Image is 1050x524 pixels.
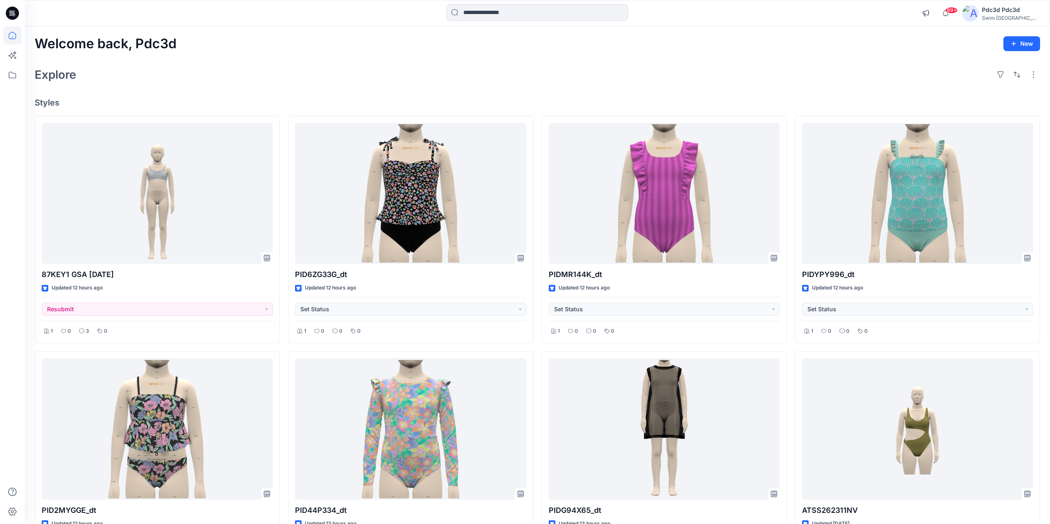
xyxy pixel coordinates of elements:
p: 0 [339,327,342,336]
p: 0 [611,327,614,336]
a: PID6ZG33G_dt [295,123,526,264]
p: 1 [811,327,813,336]
div: Pdc3d Pdc3d [982,5,1040,15]
p: PID6ZG33G_dt [295,269,526,280]
p: 3 [86,327,89,336]
a: ATSS262311NV [802,358,1033,500]
p: Updated 12 hours ago [812,284,863,292]
p: PIDMR144K_dt [549,269,780,280]
a: PID44P334_dt [295,358,526,500]
p: 0 [104,327,107,336]
a: PIDMR144K_dt [549,123,780,264]
p: 0 [846,327,849,336]
p: PID2MYGGE_dt [42,505,273,516]
img: avatar [962,5,979,21]
h2: Explore [35,68,76,81]
span: 99+ [945,7,958,14]
p: PID44P334_dt [295,505,526,516]
div: Swim [GEOGRAPHIC_DATA] [982,15,1040,21]
p: 0 [68,327,71,336]
p: 0 [357,327,361,336]
p: 0 [321,327,324,336]
p: 1 [304,327,306,336]
a: 87KEY1 GSA 2025.8.7 [42,123,273,264]
p: 0 [864,327,868,336]
p: PIDG94X65_dt [549,505,780,516]
p: 1 [51,327,53,336]
p: PIDYPY996_dt [802,269,1033,280]
h2: Welcome back, Pdc3d [35,36,177,52]
p: ATSS262311NV [802,505,1033,516]
p: 0 [828,327,831,336]
a: PID2MYGGE_dt [42,358,273,500]
p: 87KEY1 GSA [DATE] [42,269,273,280]
p: Updated 12 hours ago [52,284,103,292]
button: New [1003,36,1040,51]
h4: Styles [35,98,1040,108]
a: PIDYPY996_dt [802,123,1033,264]
a: PIDG94X65_dt [549,358,780,500]
p: 1 [558,327,560,336]
p: Updated 12 hours ago [559,284,610,292]
p: 0 [575,327,578,336]
p: 0 [593,327,596,336]
p: Updated 12 hours ago [305,284,356,292]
